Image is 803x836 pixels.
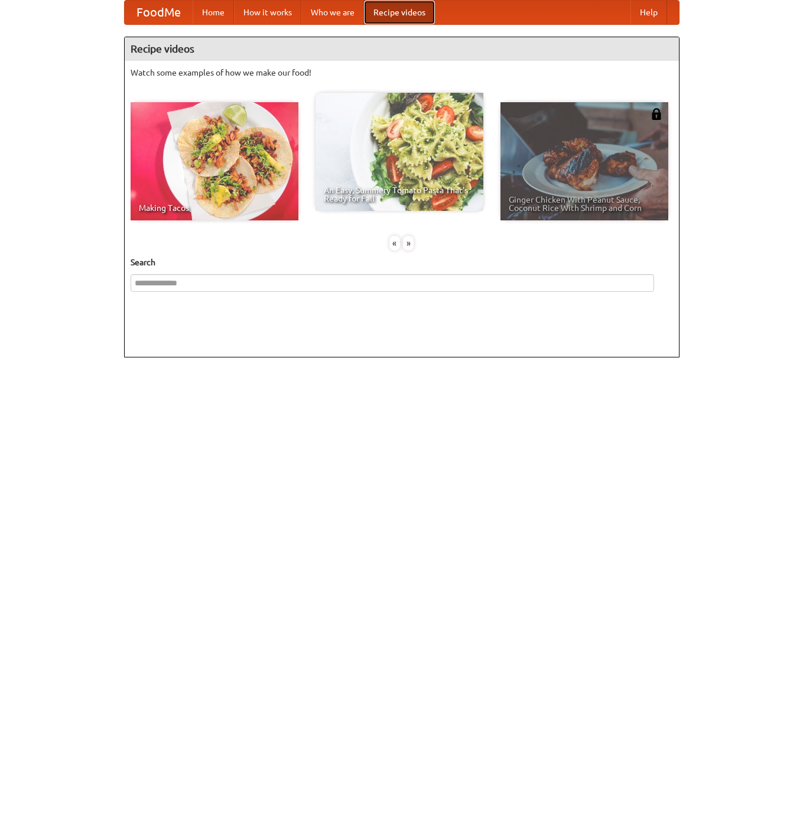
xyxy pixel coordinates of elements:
a: Home [193,1,234,24]
a: An Easy, Summery Tomato Pasta That's Ready for Fall [316,93,483,211]
a: Making Tacos [131,102,298,220]
span: Making Tacos [139,204,290,212]
a: How it works [234,1,301,24]
img: 483408.png [651,108,662,120]
div: » [403,236,414,251]
div: « [389,236,400,251]
a: FoodMe [125,1,193,24]
span: An Easy, Summery Tomato Pasta That's Ready for Fall [324,186,475,203]
a: Recipe videos [364,1,435,24]
a: Who we are [301,1,364,24]
h5: Search [131,256,673,268]
h4: Recipe videos [125,37,679,61]
a: Help [630,1,667,24]
p: Watch some examples of how we make our food! [131,67,673,79]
